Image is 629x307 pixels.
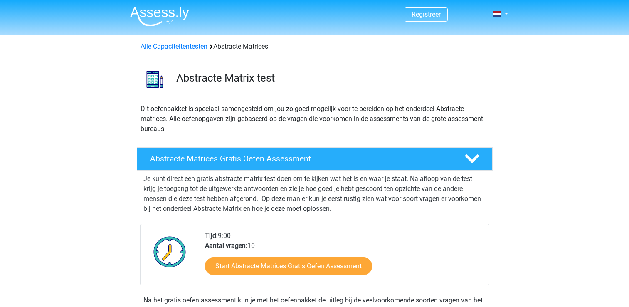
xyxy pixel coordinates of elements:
[199,231,488,285] div: 9:00 10
[130,7,189,26] img: Assessly
[137,42,492,52] div: Abstracte Matrices
[133,147,496,171] a: Abstracte Matrices Gratis Oefen Assessment
[412,10,441,18] a: Registreer
[141,42,207,50] a: Alle Capaciteitentesten
[205,232,218,240] b: Tijd:
[143,174,486,214] p: Je kunt direct een gratis abstracte matrix test doen om te kijken wat het is en waar je staat. Na...
[205,257,372,275] a: Start Abstracte Matrices Gratis Oefen Assessment
[137,62,173,97] img: abstracte matrices
[149,231,191,272] img: Klok
[176,72,486,84] h3: Abstracte Matrix test
[150,154,451,163] h4: Abstracte Matrices Gratis Oefen Assessment
[205,242,247,250] b: Aantal vragen:
[141,104,489,134] p: Dit oefenpakket is speciaal samengesteld om jou zo goed mogelijk voor te bereiden op het onderdee...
